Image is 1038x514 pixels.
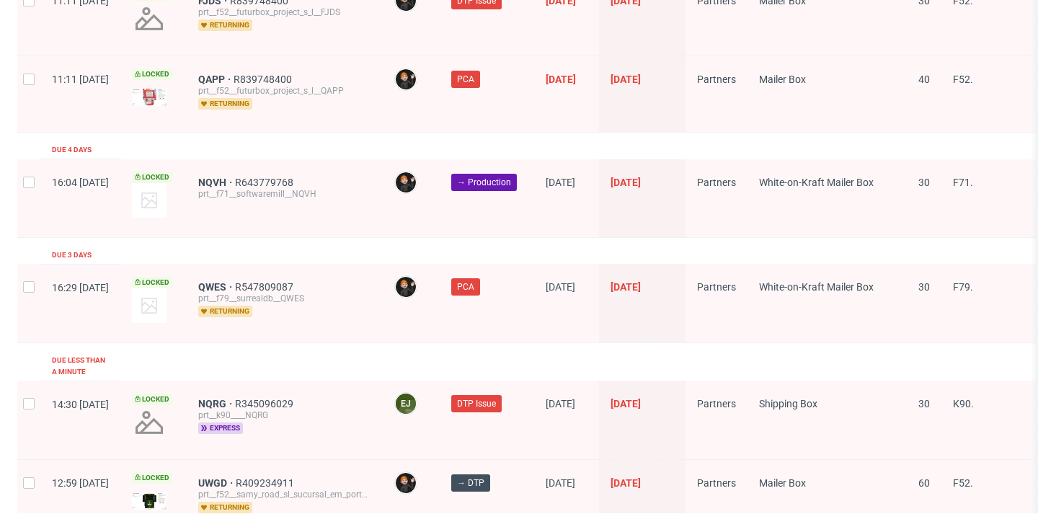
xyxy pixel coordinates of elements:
span: 14:30 [DATE] [52,399,109,410]
span: Shipping Box [759,398,817,409]
span: F71. [953,177,973,188]
span: → Production [457,176,511,189]
div: Due 4 days [52,144,92,156]
span: [DATE] [546,477,575,489]
span: Partners [697,177,736,188]
span: F79. [953,281,973,293]
a: UWGD [198,477,236,489]
div: prt__f52__futurbox_project_s_l__FJDS [198,6,371,18]
span: PCA [457,280,474,293]
span: [DATE] [611,398,641,409]
span: Locked [132,394,172,405]
div: prt__f71__softwaremill__NQVH [198,188,371,200]
img: no_design.png [132,405,167,440]
a: R409234911 [236,477,297,489]
a: NQRG [198,398,235,409]
span: DTP Issue [457,397,496,410]
div: prt__f79__surrealdb__QWES [198,293,371,304]
div: prt__k90____NQRG [198,409,371,421]
span: 30 [918,281,930,293]
a: NQVH [198,177,235,188]
div: Due less than a minute [52,355,109,378]
span: 60 [918,477,930,489]
span: Partners [697,398,736,409]
span: PCA [457,73,474,86]
span: returning [198,19,252,31]
div: Due 3 days [52,249,92,261]
span: [DATE] [546,281,575,293]
span: [DATE] [611,477,641,489]
span: 11:11 [DATE] [52,74,109,85]
span: returning [198,98,252,110]
span: Mailer Box [759,74,806,85]
span: [DATE] [546,74,576,85]
span: → DTP [457,477,484,489]
span: F52. [953,477,973,489]
span: 30 [918,398,930,409]
img: Dominik Grosicki [396,473,416,493]
a: R547809087 [235,281,296,293]
span: Locked [132,277,172,288]
div: prt__f52__futurbox_project_s_l__QAPP [198,85,371,97]
figcaption: EJ [396,394,416,414]
span: Partners [697,477,736,489]
span: 30 [918,177,930,188]
a: R643779768 [235,177,296,188]
span: [DATE] [611,281,641,293]
span: Locked [132,68,172,80]
a: R345096029 [235,398,296,409]
span: Partners [697,74,736,85]
a: QWES [198,281,235,293]
span: 16:04 [DATE] [52,177,109,188]
a: QAPP [198,74,234,85]
span: [DATE] [611,177,641,188]
span: [DATE] [611,74,641,85]
span: 16:29 [DATE] [52,282,109,293]
span: returning [198,306,252,317]
span: [DATE] [546,398,575,409]
img: Dominik Grosicki [396,69,416,89]
span: Mailer Box [759,477,806,489]
div: prt__f52__samy_road_sl_sucursal_em_portugal__UWGD [198,489,371,500]
span: returning [198,502,252,513]
a: R839748400 [234,74,295,85]
img: no_design.png [132,1,167,36]
span: express [198,422,243,434]
span: Locked [132,472,172,484]
span: 40 [918,74,930,85]
img: Dominik Grosicki [396,277,416,297]
span: K90. [953,398,974,409]
img: version_two_editor_design.png [132,492,167,510]
img: version_two_editor_design.png [132,89,167,107]
span: 12:59 [DATE] [52,477,109,489]
span: Partners [697,281,736,293]
span: Locked [132,172,172,183]
span: [DATE] [546,177,575,188]
span: White-on-Kraft Mailer Box [759,281,874,293]
span: White-on-Kraft Mailer Box [759,177,874,188]
span: F52. [953,74,973,85]
img: Dominik Grosicki [396,172,416,192]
